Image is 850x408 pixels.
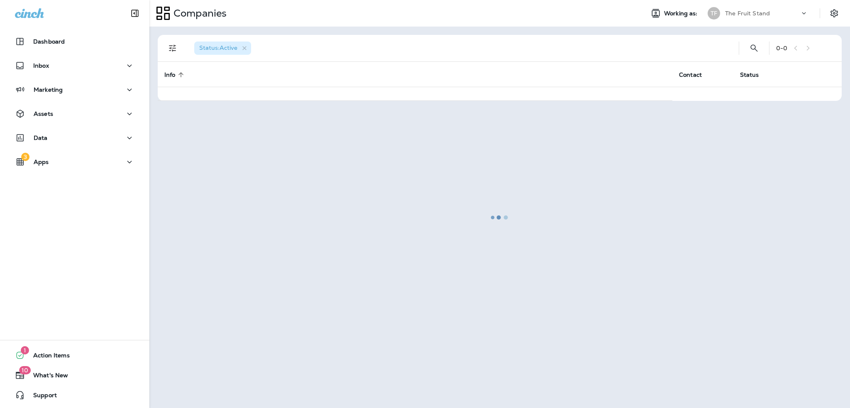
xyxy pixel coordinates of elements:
span: Support [25,392,57,402]
button: 10What's New [8,367,141,384]
p: Dashboard [33,38,65,45]
p: Assets [34,110,53,117]
span: 3 [21,153,29,161]
span: Working as: [664,10,699,17]
button: Inbox [8,57,141,74]
p: The Fruit Stand [725,10,770,17]
p: Data [34,134,48,141]
p: Apps [34,159,49,165]
button: Data [8,129,141,146]
button: Assets [8,105,141,122]
p: Companies [170,7,227,20]
span: 1 [21,346,29,354]
button: Marketing [8,81,141,98]
span: Action Items [25,352,70,362]
p: Inbox [33,62,49,69]
span: 10 [19,366,31,374]
span: What's New [25,372,68,382]
button: Support [8,387,141,403]
button: 3Apps [8,154,141,170]
button: 1Action Items [8,347,141,364]
button: Settings [827,6,842,21]
p: Marketing [34,86,63,93]
button: Dashboard [8,33,141,50]
div: TF [708,7,720,20]
button: Collapse Sidebar [123,5,147,22]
